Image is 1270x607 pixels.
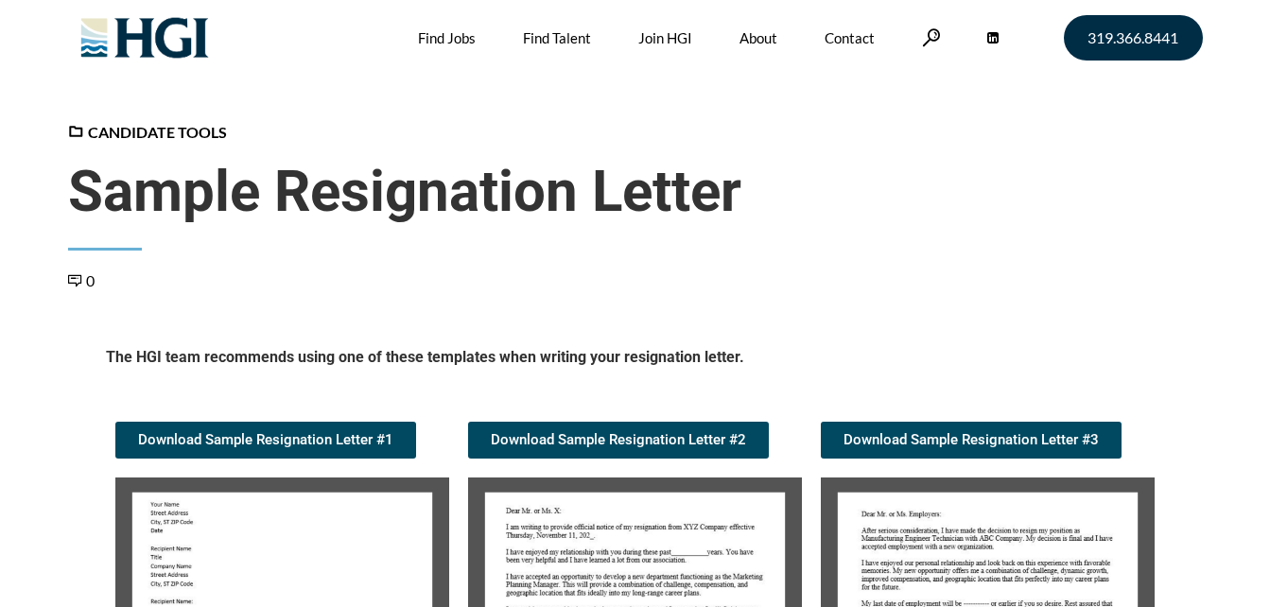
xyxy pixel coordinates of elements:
[468,422,769,459] a: Download Sample Resignation Letter #2
[68,123,227,141] a: Candidate Tools
[106,347,1165,374] h5: The HGI team recommends using one of these templates when writing your resignation letter.
[68,271,95,289] a: 0
[68,158,1203,226] span: Sample Resignation Letter
[821,422,1122,459] a: Download Sample Resignation Letter #3
[115,422,416,459] a: Download Sample Resignation Letter #1
[844,433,1099,447] span: Download Sample Resignation Letter #3
[491,433,746,447] span: Download Sample Resignation Letter #2
[922,28,941,46] a: Search
[138,433,393,447] span: Download Sample Resignation Letter #1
